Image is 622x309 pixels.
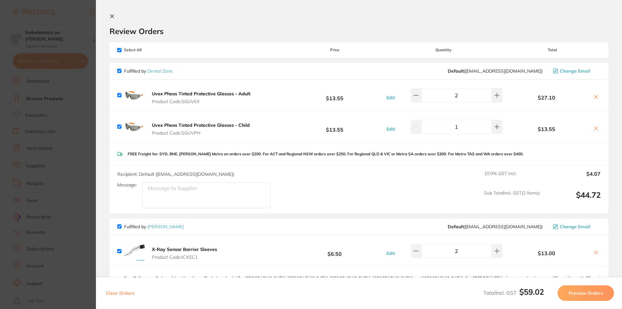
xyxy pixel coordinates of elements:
[383,48,504,52] span: Quantity
[124,116,145,137] img: MHp4NGJqOA
[286,245,383,257] b: $6.50
[551,224,601,230] button: Change Email
[448,68,464,74] b: Default
[152,99,250,104] span: Product Code: SGUVEX
[385,126,397,132] button: Edit
[545,190,601,208] output: $44.72
[124,224,184,229] p: Fulfilled by
[286,48,383,52] span: Price
[147,224,184,230] a: [PERSON_NAME]
[124,241,145,261] img: dDFrNnc2eg
[128,152,524,156] p: FREE Freight for: SYD, BNE, [PERSON_NAME] Metro on orders over $200. For ACT and Regional NSW ord...
[448,68,543,74] span: hello@dentalzone.com.au
[117,48,182,52] span: Select All
[545,171,601,185] output: $4.07
[152,255,217,260] span: Product Code: ICXSC1
[551,68,601,74] button: Change Email
[448,224,464,230] b: Default
[483,290,544,296] span: Total Incl. GST
[504,250,589,256] b: $13.00
[560,224,590,229] span: Change Email
[124,85,145,106] img: d3phbzI0YQ
[385,250,397,256] button: Edit
[150,122,252,136] button: Uvex Pheos Tinted Protective Glasses - Child Product Code:SGUVPH
[152,246,217,252] b: X-Ray Sensor Barrier Sleeves
[109,26,608,36] h2: Review Orders
[286,89,383,101] b: $13.55
[560,68,590,74] span: Change Email
[448,224,543,229] span: save@adamdental.com.au
[504,48,601,52] span: Total
[117,182,137,188] label: Message:
[104,285,136,301] button: Clear Orders
[152,91,250,97] b: Uvex Pheos Tinted Protective Glasses - Adult
[484,190,540,208] span: Sub Total Incl. GST ( 2 Items)
[147,68,173,74] a: Dental Zone
[124,68,173,74] p: Fulfilled by
[558,285,614,301] button: Preview Orders
[152,130,250,136] span: Product Code: SGUVPH
[150,246,219,260] button: X-Ray Sensor Barrier Sleeves Product Code:ICXSC1
[117,171,234,177] span: Recipient: Default ( [EMAIL_ADDRESS][DOMAIN_NAME] )
[484,171,540,185] span: 10.0 % GST Incl.
[150,91,252,104] button: Uvex Pheos Tinted Protective Glasses - Adult Product Code:SGUVEX
[504,126,589,132] b: $13.55
[385,95,397,101] button: Edit
[124,276,601,295] p: Free Delivery on Orders of 4 or More Items (Exclusions Apply) For [GEOGRAPHIC_DATA], [GEOGRAPHIC_...
[152,122,250,128] b: Uvex Pheos Tinted Protective Glasses - Child
[504,95,589,101] b: $27.10
[519,287,544,297] b: $59.02
[286,121,383,133] b: $13.55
